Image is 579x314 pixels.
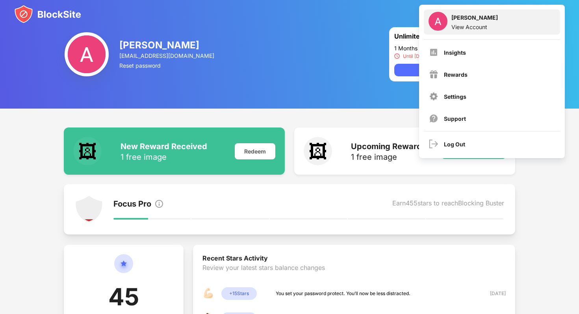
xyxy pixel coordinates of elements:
[276,290,410,297] div: You set your password protect. You’ll now be less distracted.
[394,45,510,52] div: 1 Months Subscription | 3 Days Trial Period
[119,39,215,51] div: [PERSON_NAME]
[394,53,400,59] img: clock_red_ic.svg
[444,141,465,148] div: Log Out
[202,287,215,300] div: 💪🏻
[429,48,438,57] img: menu-insights.svg
[65,32,109,76] img: ACg8ocKAiaDgy_jqhjHXKZYNQjaser9lwNrWfs9KMou5WU_iFbYfSw=s96-c
[444,115,466,122] div: Support
[394,32,477,42] div: Unlimited plan
[202,264,506,287] div: Review your latest stars balance changes
[429,70,438,79] img: menu-rewards.svg
[444,49,466,56] div: Insights
[235,143,275,159] div: Redeem
[121,153,207,161] div: 1 free image
[121,142,207,151] div: New Reward Received
[451,14,498,24] div: [PERSON_NAME]
[119,62,215,69] div: Reset password
[429,114,438,123] img: support.svg
[444,93,466,100] div: Settings
[113,199,151,210] div: Focus Pro
[451,24,498,30] div: View Account
[478,290,506,297] div: [DATE]
[73,137,102,165] div: 🖼
[202,254,506,264] div: Recent Stars Activity
[114,254,133,283] img: circle-star.svg
[429,139,438,149] img: logout.svg
[119,52,215,59] div: [EMAIL_ADDRESS][DOMAIN_NAME]
[221,287,257,300] div: + 15 Stars
[403,53,430,59] div: Until [DATE]
[444,71,468,78] div: Rewards
[429,92,438,101] img: menu-settings.svg
[154,199,164,209] img: info.svg
[351,142,422,151] div: Upcoming Reward
[75,195,103,223] img: points-level-1.svg
[14,5,81,24] img: blocksite-icon.svg
[351,153,422,161] div: 1 free image
[304,137,332,165] div: 🖼
[392,199,504,210] div: Earn 455 stars to reach Blocking Buster
[429,12,447,31] img: ACg8ocKAiaDgy_jqhjHXKZYNQjaser9lwNrWfs9KMou5WU_iFbYfSw=s96-c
